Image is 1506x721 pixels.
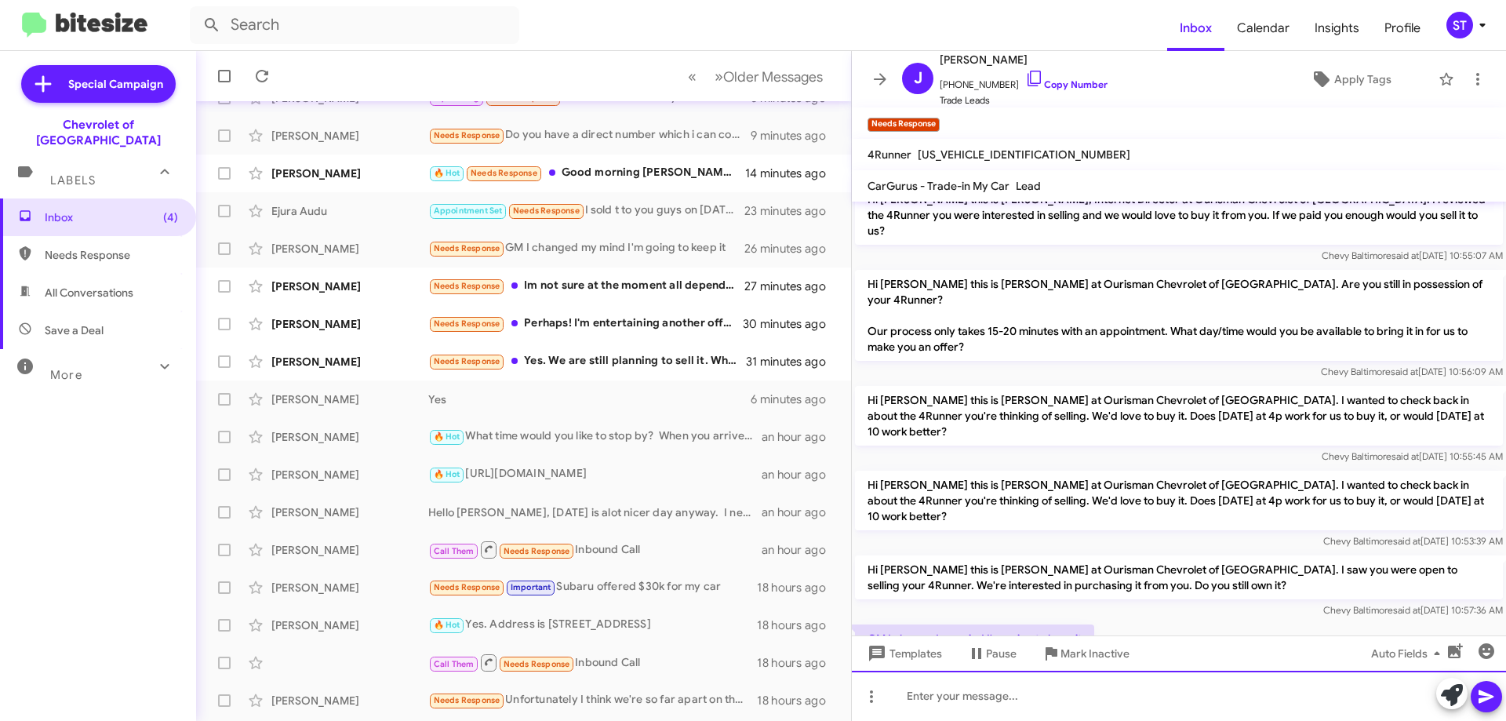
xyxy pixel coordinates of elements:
span: Mark Inactive [1060,639,1129,668]
div: Do you have a direct number which i can contact you? [428,126,751,144]
div: [PERSON_NAME] [271,316,428,332]
div: [PERSON_NAME] [271,542,428,558]
div: Yes. We are still planning to sell it. What is your offer? [428,352,746,370]
span: Important [511,582,551,592]
span: Trade Leads [940,93,1108,108]
div: an hour ago [762,429,838,445]
span: Apply Tags [1334,65,1391,93]
div: an hour ago [762,504,838,520]
span: Needs Response [504,546,570,556]
a: Insights [1302,5,1372,51]
span: Save a Deal [45,322,104,338]
span: 🔥 Hot [434,168,460,178]
div: Im not sure at the moment all depends on price [428,277,744,295]
span: Call Them [434,546,475,556]
span: Needs Response [434,582,500,592]
p: GM I changed my mind I'm going to keep it [855,625,1094,653]
span: Inbox [45,209,178,225]
div: [PERSON_NAME] [271,391,428,407]
div: an hour ago [762,542,838,558]
a: Profile [1372,5,1433,51]
span: Needs Response [434,130,500,140]
a: Special Campaign [21,65,176,103]
span: J [914,66,922,91]
a: Calendar [1224,5,1302,51]
p: Hi [PERSON_NAME] this is [PERSON_NAME], Internet Director at Ourisman Chevrolet of [GEOGRAPHIC_DA... [855,185,1503,245]
span: Chevy Baltimore [DATE] 10:55:07 AM [1322,249,1503,261]
div: Perhaps! I'm entertaining another offer as well. My concern is that Baltimore is quite far from m... [428,315,744,333]
span: said at [1391,249,1419,261]
span: 🔥 Hot [434,432,460,442]
span: Chevy Baltimore [DATE] 10:55:45 AM [1322,450,1503,462]
span: Needs Response [504,659,570,669]
div: Inbound Call [428,540,762,559]
div: What time would you like to stop by? When you arrive ask for [PERSON_NAME] [428,428,762,446]
span: Call Them [434,659,475,669]
div: 18 hours ago [757,693,838,708]
div: 18 hours ago [757,617,838,633]
span: Needs Response [434,356,500,366]
span: Lead [1016,179,1041,193]
div: Yes [428,391,751,407]
div: 18 hours ago [757,580,838,595]
span: said at [1391,450,1419,462]
span: [PHONE_NUMBER] [940,69,1108,93]
p: Hi [PERSON_NAME] this is [PERSON_NAME] at Ourisman Chevrolet of [GEOGRAPHIC_DATA]. Are you still ... [855,270,1503,361]
div: [PERSON_NAME] [271,617,428,633]
div: Inbound Call [428,653,757,672]
div: Ejura Audu [271,203,428,219]
div: ST [1446,12,1473,38]
span: Chevy Baltimore [DATE] 10:56:09 AM [1321,366,1503,377]
div: [PERSON_NAME] [271,429,428,445]
span: 🔥 Hot [434,469,460,479]
div: 26 minutes ago [744,241,838,257]
button: Previous [678,60,706,93]
span: Needs Response [434,281,500,291]
span: CarGurus - Trade-in My Car [868,179,1009,193]
div: an hour ago [762,467,838,482]
span: said at [1393,604,1421,616]
div: I sold t to you guys on [DATE], [DATE], I don't have my check [428,202,744,220]
span: More [50,368,82,382]
span: said at [1393,535,1421,547]
div: Subaru offered $30k for my car [428,578,757,596]
button: ST [1433,12,1489,38]
span: All Conversations [45,285,133,300]
span: 4Runner [868,147,911,162]
div: 23 minutes ago [744,203,838,219]
span: Needs Response [434,695,500,705]
span: Pause [986,639,1017,668]
div: Unfortunately I think we're so far apart on the trade in value for mt current vehicle that its ju... [428,691,757,709]
input: Search [190,6,519,44]
span: Special Campaign [68,76,163,92]
span: Auto Fields [1371,639,1446,668]
div: Yes. Address is [STREET_ADDRESS] [428,616,757,634]
span: Needs Response [434,319,500,329]
a: Copy Number [1025,78,1108,90]
div: GM I changed my mind I'm going to keep it [428,239,744,257]
div: Good morning [PERSON_NAME]. I'm sorry I didn't respond [DATE]. My wife is currently 8 months preg... [428,164,745,182]
button: Next [705,60,832,93]
span: Inbox [1167,5,1224,51]
div: 9 minutes ago [751,128,838,144]
div: [URL][DOMAIN_NAME] [428,465,762,483]
span: Needs Response [45,247,178,263]
div: [PERSON_NAME] [271,128,428,144]
button: Mark Inactive [1029,639,1142,668]
span: Needs Response [471,168,537,178]
nav: Page navigation example [679,60,832,93]
div: 6 minutes ago [751,391,838,407]
div: [PERSON_NAME] [271,504,428,520]
div: [PERSON_NAME] [271,279,428,294]
span: Appointment Set [434,206,503,216]
div: 18 hours ago [757,655,838,671]
span: said at [1391,366,1418,377]
span: « [688,67,697,86]
div: 14 minutes ago [745,166,838,181]
span: » [715,67,723,86]
div: 30 minutes ago [744,316,838,332]
span: [US_VEHICLE_IDENTIFICATION_NUMBER] [918,147,1130,162]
